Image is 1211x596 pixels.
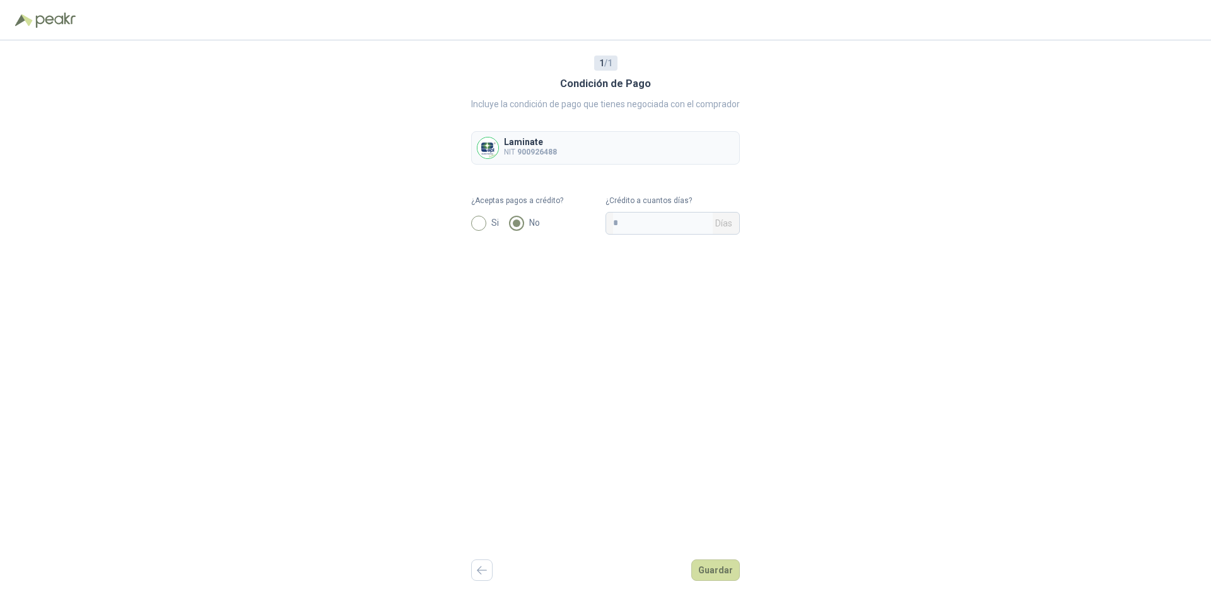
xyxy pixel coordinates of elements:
label: ¿Crédito a cuantos días? [605,195,740,207]
button: Guardar [691,559,740,581]
img: Peakr [35,13,76,28]
h3: Condición de Pago [560,76,651,92]
span: No [524,216,545,230]
p: NIT [504,146,557,158]
span: Días [715,213,732,234]
p: Laminate [504,137,557,146]
b: 900926488 [517,148,557,156]
label: ¿Aceptas pagos a crédito? [471,195,605,207]
p: Incluye la condición de pago que tienes negociada con el comprador [471,97,740,111]
img: Logo [15,14,33,26]
span: Si [486,216,504,230]
b: 1 [599,58,604,68]
span: / 1 [599,56,612,70]
img: Company Logo [477,137,498,158]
